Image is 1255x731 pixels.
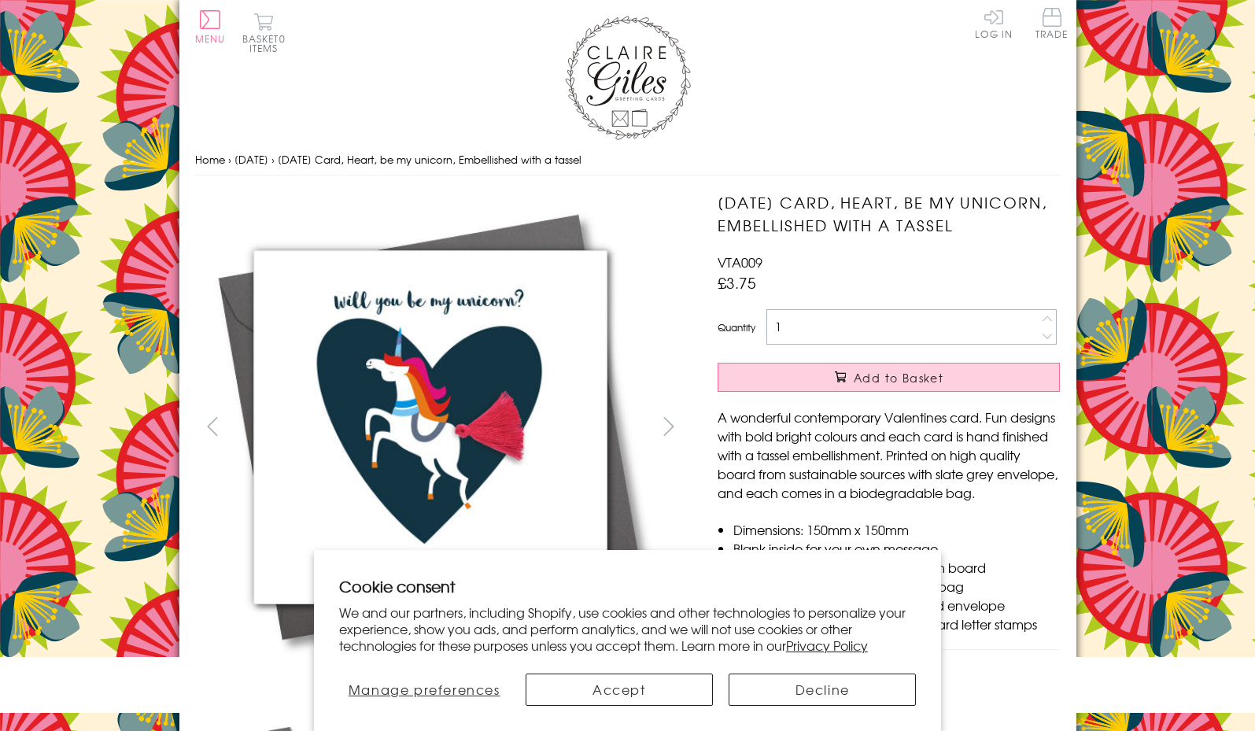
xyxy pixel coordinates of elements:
[195,408,231,444] button: prev
[278,152,581,167] span: [DATE] Card, Heart, be my unicorn, Embellished with a tassel
[195,144,1061,176] nav: breadcrumbs
[718,363,1060,392] button: Add to Basket
[718,408,1060,502] p: A wonderful contemporary Valentines card. Fun designs with bold bright colours and each card is h...
[228,152,231,167] span: ›
[975,8,1013,39] a: Log In
[194,191,666,663] img: Valentine's Day Card, Heart, be my unicorn, Embellished with a tassel
[733,539,1060,558] li: Blank inside for your own message
[234,152,268,167] a: [DATE]
[718,253,762,271] span: VTA009
[339,604,917,653] p: We and our partners, including Shopify, use cookies and other technologies to personalize your ex...
[1035,8,1069,39] span: Trade
[565,16,691,140] img: Claire Giles Greetings Cards
[195,31,226,46] span: Menu
[718,320,755,334] label: Quantity
[1035,8,1069,42] a: Trade
[786,636,868,655] a: Privacy Policy
[195,152,225,167] a: Home
[195,10,226,43] button: Menu
[733,520,1060,539] li: Dimensions: 150mm x 150mm
[854,370,943,386] span: Add to Basket
[729,674,916,706] button: Decline
[718,271,756,294] span: £3.75
[349,680,500,699] span: Manage preferences
[718,191,1060,237] h1: [DATE] Card, Heart, be my unicorn, Embellished with a tassel
[242,13,286,53] button: Basket0 items
[249,31,286,55] span: 0 items
[271,152,275,167] span: ›
[339,575,917,597] h2: Cookie consent
[526,674,713,706] button: Accept
[651,408,686,444] button: next
[339,674,510,706] button: Manage preferences
[686,191,1158,663] img: Valentine's Day Card, Heart, be my unicorn, Embellished with a tassel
